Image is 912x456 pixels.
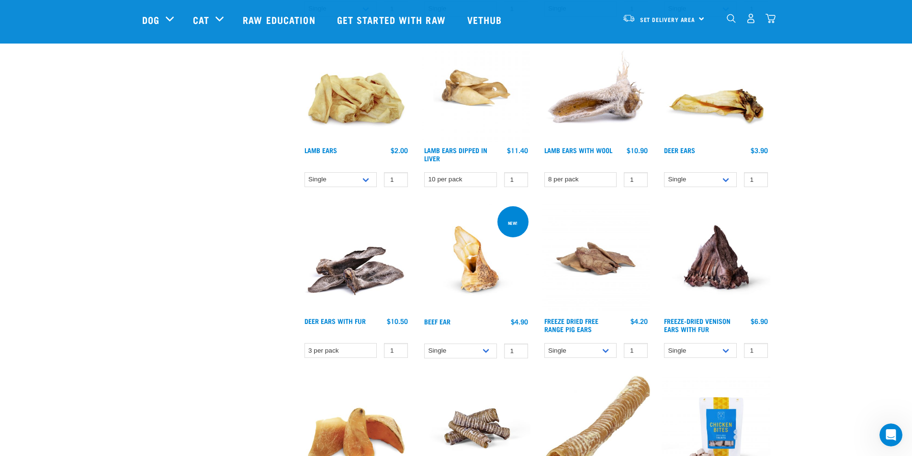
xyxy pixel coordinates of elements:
[384,343,408,358] input: 1
[640,18,696,21] span: Set Delivery Area
[391,146,408,154] div: $2.00
[233,0,327,39] a: Raw Education
[744,172,768,187] input: 1
[507,146,528,154] div: $11.40
[751,317,768,325] div: $6.90
[766,13,776,23] img: home-icon@2x.png
[302,204,411,313] img: Pile Of Furry Deer Ears For Pets
[544,319,598,330] a: Freeze Dried Free Range Pig Ears
[424,148,487,159] a: Lamb Ears Dipped in Liver
[542,33,651,142] img: 1278 Lamb Ears Wool 01
[422,33,530,142] img: Lamb Ear Dipped Liver
[664,319,731,330] a: Freeze-Dried Venison Ears with Fur
[664,148,695,152] a: Deer Ears
[424,320,450,323] a: Beef Ear
[384,172,408,187] input: 1
[193,12,209,27] a: Cat
[746,13,756,23] img: user.png
[304,148,337,152] a: Lamb Ears
[304,319,366,323] a: Deer Ears with Fur
[622,14,635,22] img: van-moving.png
[458,0,514,39] a: Vethub
[504,344,528,358] input: 1
[387,317,408,325] div: $10.50
[142,12,159,27] a: Dog
[327,0,458,39] a: Get started with Raw
[631,317,648,325] div: $4.20
[627,146,648,154] div: $10.90
[302,33,411,142] img: Pile Of Lamb Ears Treat For Pets
[624,343,648,358] input: 1
[744,343,768,358] input: 1
[504,172,528,187] input: 1
[511,318,528,325] div: $4.90
[727,14,736,23] img: home-icon-1@2x.png
[662,204,770,313] img: Raw Essentials Freeze Dried Deer Ears With Fur
[624,172,648,187] input: 1
[751,146,768,154] div: $3.90
[504,216,522,230] div: new!
[879,423,902,446] iframe: Intercom live chat
[422,204,530,313] img: Beef ear
[662,33,770,142] img: A Deer Ear Treat For Pets
[542,204,651,313] img: Pigs Ears
[544,148,612,152] a: Lamb Ears with Wool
